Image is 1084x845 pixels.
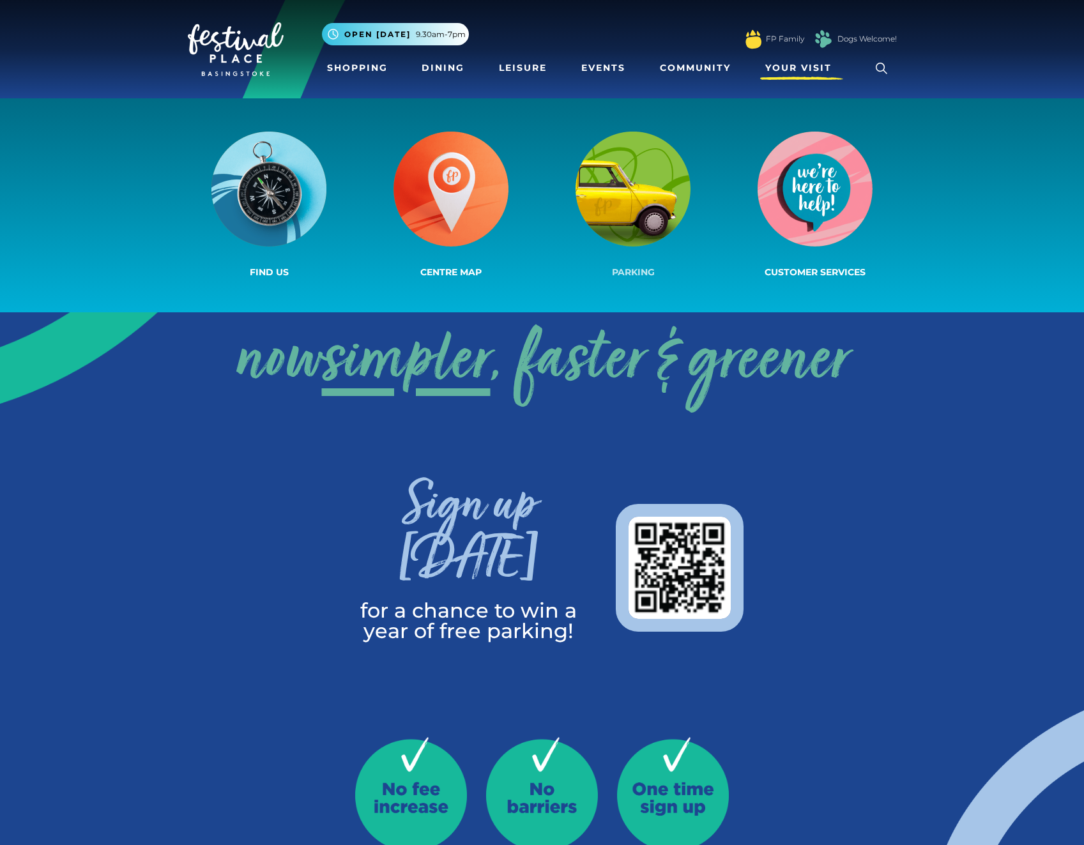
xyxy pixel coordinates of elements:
a: Dogs Welcome! [837,33,897,45]
img: Festival Place Logo [188,22,284,76]
a: Centre Map [360,129,542,282]
a: Parking [542,129,724,282]
h3: Sign up [DATE] [341,481,597,600]
span: Find us [250,266,289,278]
span: 9.30am-7pm [416,29,466,40]
p: for a chance to win a year of free parking! [341,600,597,641]
span: Centre Map [420,266,482,278]
a: Find us [178,129,360,282]
a: Dining [416,56,469,80]
a: Shopping [322,56,393,80]
span: Customer Services [765,266,866,278]
a: Community [655,56,736,80]
span: Parking [612,266,655,278]
span: Your Visit [765,61,832,75]
a: Customer Services [724,129,906,282]
button: Open [DATE] 9.30am-7pm [322,23,469,45]
a: Events [576,56,630,80]
a: nowsimpler, faster & greener [236,311,849,413]
a: FP Family [766,33,804,45]
a: Leisure [494,56,552,80]
span: Open [DATE] [344,29,411,40]
span: simpler [322,311,491,413]
a: Your Visit [760,56,843,80]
